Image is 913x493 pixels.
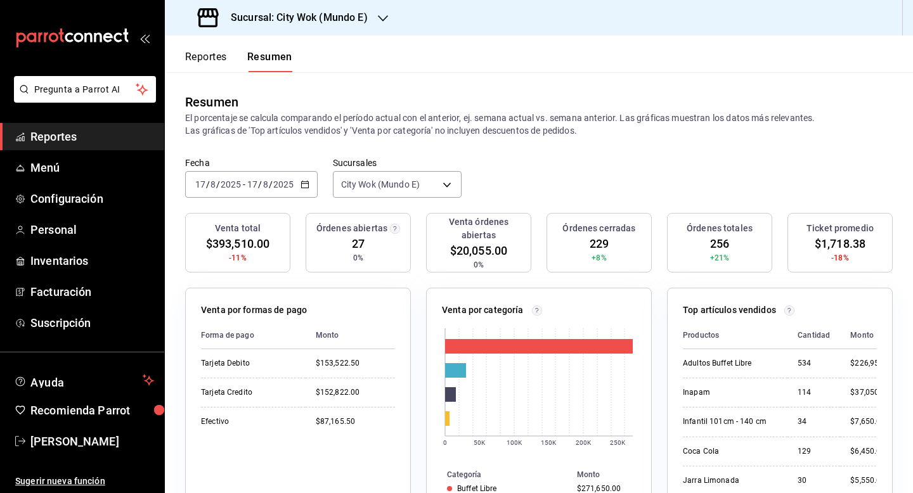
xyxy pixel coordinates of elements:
[352,235,365,252] span: 27
[457,484,497,493] div: Buffet Libre
[474,439,486,446] text: 50K
[30,402,154,419] span: Recomienda Parrot
[306,322,395,349] th: Monto
[139,33,150,43] button: open_drawer_menu
[798,358,830,369] div: 534
[215,222,261,235] h3: Venta total
[206,179,210,189] span: /
[840,322,894,349] th: Monto
[333,158,462,167] label: Sucursales
[30,159,154,176] span: Menú
[201,416,295,427] div: Efectivo
[798,475,830,486] div: 30
[710,235,729,252] span: 256
[850,387,894,398] div: $37,050.00
[30,221,154,238] span: Personal
[798,446,830,457] div: 129
[216,179,220,189] span: /
[577,484,631,493] div: $271,650.00
[221,10,368,25] h3: Sucursal: City Wok (Mundo E)
[710,252,730,264] span: +21%
[185,51,227,72] button: Reportes
[576,439,592,446] text: 200K
[353,252,363,264] span: 0%
[683,304,776,317] p: Top artículos vendidos
[34,83,136,96] span: Pregunta a Parrot AI
[247,51,292,72] button: Resumen
[683,446,777,457] div: Coca Cola
[185,112,893,137] p: El porcentaje se calcula comparando el período actual con el anterior, ej. semana actual vs. sema...
[474,259,484,271] span: 0%
[273,179,294,189] input: ----
[262,179,269,189] input: --
[610,439,626,446] text: 250K
[590,235,609,252] span: 229
[316,358,395,369] div: $153,522.50
[562,222,635,235] h3: Órdenes cerradas
[229,252,247,264] span: -11%
[247,179,258,189] input: --
[443,439,447,446] text: 0
[787,322,840,349] th: Cantidad
[243,179,245,189] span: -
[806,222,874,235] h3: Ticket promedio
[195,179,206,189] input: --
[427,468,572,482] th: Categoría
[201,387,295,398] div: Tarjeta Credito
[683,387,777,398] div: Inapam
[316,387,395,398] div: $152,822.00
[30,373,138,388] span: Ayuda
[850,475,894,486] div: $5,550.00
[450,242,507,259] span: $20,055.00
[316,416,395,427] div: $87,165.50
[30,190,154,207] span: Configuración
[683,475,777,486] div: Jarra Limonada
[15,475,154,488] span: Sugerir nueva función
[185,93,238,112] div: Resumen
[206,235,269,252] span: $393,510.00
[258,179,262,189] span: /
[30,314,154,331] span: Suscripción
[798,387,830,398] div: 114
[850,446,894,457] div: $6,450.00
[432,215,526,242] h3: Venta órdenes abiertas
[201,304,307,317] p: Venta por formas de pago
[30,433,154,450] span: [PERSON_NAME]
[185,158,318,167] label: Fecha
[687,222,753,235] h3: Órdenes totales
[683,358,777,369] div: Adultos Buffet Libre
[572,468,651,482] th: Monto
[442,304,524,317] p: Venta por categoría
[30,252,154,269] span: Inventarios
[201,358,295,369] div: Tarjeta Debito
[341,178,420,191] span: City Wok (Mundo E)
[592,252,606,264] span: +8%
[30,283,154,300] span: Facturación
[185,51,292,72] div: navigation tabs
[9,92,156,105] a: Pregunta a Parrot AI
[30,128,154,145] span: Reportes
[541,439,557,446] text: 150K
[850,358,894,369] div: $226,950.00
[269,179,273,189] span: /
[201,322,306,349] th: Forma de pago
[683,416,777,427] div: Infantil 101cm - 140 cm
[14,76,156,103] button: Pregunta a Parrot AI
[850,416,894,427] div: $7,650.00
[507,439,522,446] text: 100K
[831,252,849,264] span: -18%
[815,235,865,252] span: $1,718.38
[798,416,830,427] div: 34
[210,179,216,189] input: --
[220,179,242,189] input: ----
[316,222,387,235] h3: Órdenes abiertas
[683,322,787,349] th: Productos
